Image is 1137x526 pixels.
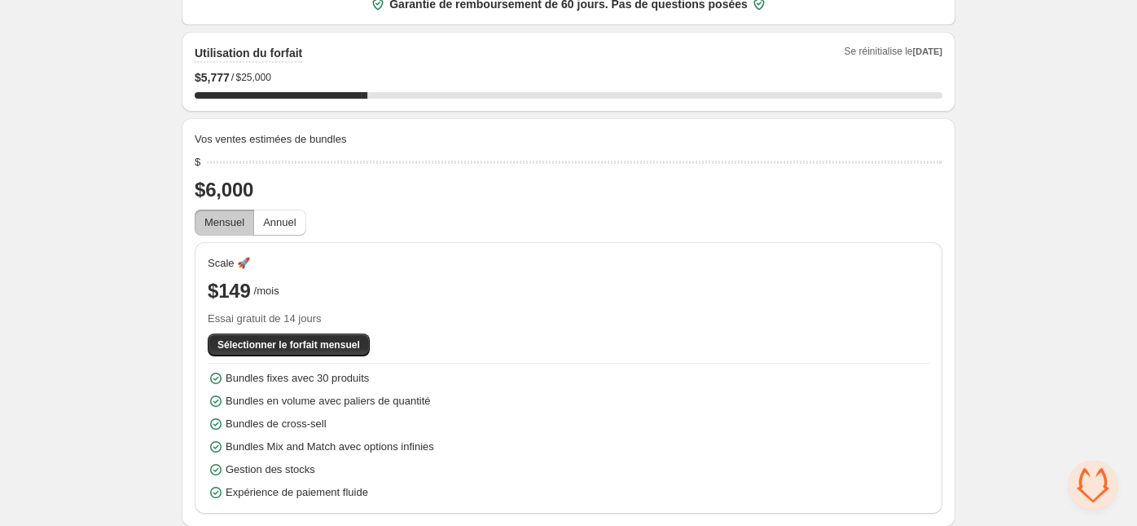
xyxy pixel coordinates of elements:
h2: Utilisation du forfait [195,45,302,61]
div: / [195,69,942,86]
span: Se réinitialise le [844,45,942,63]
span: $25,000 [235,71,270,84]
span: Essai gratuit de 14 jours [208,311,929,327]
span: /mois [254,283,279,299]
span: Annuel [263,216,296,228]
span: Vos ventes estimées de bundles [195,131,346,148]
div: Ouvrir le chat [1069,461,1117,510]
span: Bundles de cross-sell [226,416,327,432]
span: [DATE] [913,46,942,56]
button: Annuel [253,210,305,236]
span: Sélectionner le forfait mensuel [217,338,360,351]
span: $149 [208,278,251,304]
span: Bundles fixes avec 30 produits [226,370,369,387]
span: Expérience de paiement fluide [226,484,368,501]
span: Scale 🚀 [208,255,250,272]
h2: $6,000 [195,177,942,203]
div: $ [195,154,200,170]
span: Bundles en volume avec paliers de quantité [226,393,431,409]
span: Mensuel [204,216,244,228]
button: Sélectionner le forfait mensuel [208,334,370,356]
span: $ 5,777 [195,69,230,86]
span: Gestion des stocks [226,462,315,478]
button: Mensuel [195,210,254,236]
span: Bundles Mix and Match avec options infinies [226,439,434,455]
